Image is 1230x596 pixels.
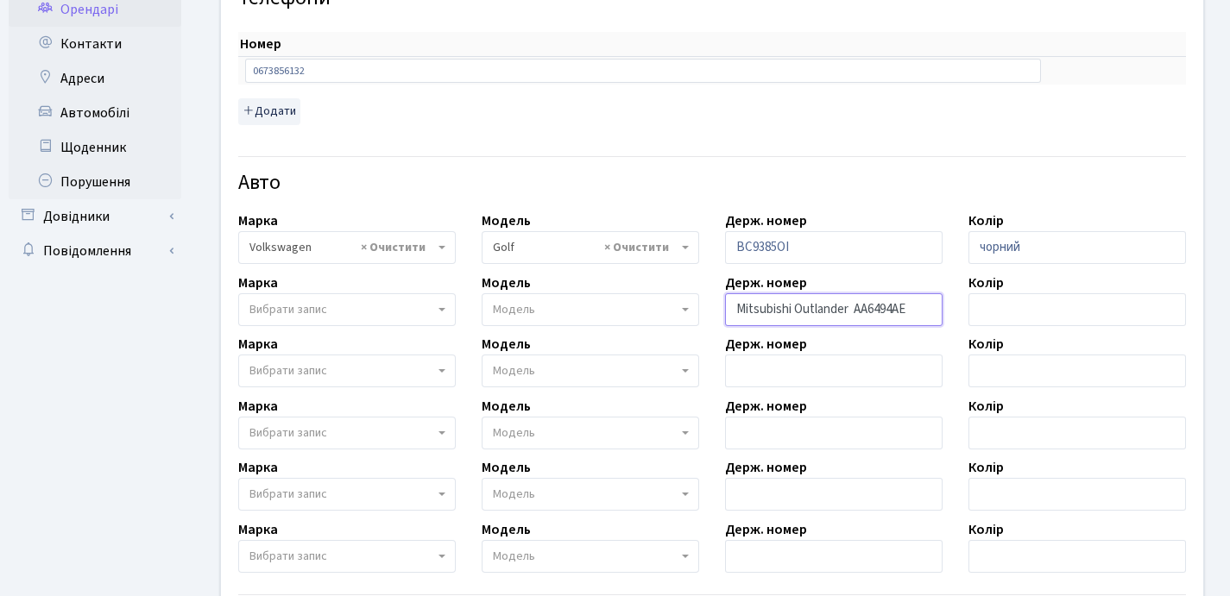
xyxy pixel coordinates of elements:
[482,231,699,264] span: Golf
[482,457,531,478] label: Модель
[482,519,531,540] label: Модель
[238,32,1048,57] th: Номер
[249,424,327,442] span: Вибрати запис
[9,199,181,234] a: Довідники
[493,486,535,503] span: Модель
[9,61,181,96] a: Адреси
[968,396,1004,417] label: Колір
[249,362,327,380] span: Вибрати запис
[9,165,181,199] a: Порушення
[482,273,531,293] label: Модель
[725,396,807,417] label: Держ. номер
[249,548,327,565] span: Вибрати запис
[493,239,678,256] span: Golf
[725,519,807,540] label: Держ. номер
[604,239,669,256] span: Видалити всі елементи
[968,519,1004,540] label: Колір
[249,239,434,256] span: Volkswagen
[493,301,535,318] span: Модель
[9,96,181,130] a: Автомобілі
[482,210,531,231] label: Модель
[238,334,278,354] label: Марка
[238,273,278,293] label: Марка
[493,362,535,380] span: Модель
[493,424,535,442] span: Модель
[968,457,1004,478] label: Колір
[238,171,1186,196] h4: Авто
[482,396,531,417] label: Модель
[238,457,278,478] label: Марка
[725,210,807,231] label: Держ. номер
[238,396,278,417] label: Марка
[249,301,327,318] span: Вибрати запис
[725,273,807,293] label: Держ. номер
[968,210,1004,231] label: Колір
[9,27,181,61] a: Контакти
[238,231,456,264] span: Volkswagen
[249,486,327,503] span: Вибрати запис
[725,334,807,354] label: Держ. номер
[493,548,535,565] span: Модель
[482,334,531,354] label: Модель
[238,98,300,125] button: Додати
[9,234,181,268] a: Повідомлення
[238,210,278,231] label: Марка
[361,239,426,256] span: Видалити всі елементи
[9,130,181,165] a: Щоденник
[968,273,1004,293] label: Колір
[725,457,807,478] label: Держ. номер
[968,334,1004,354] label: Колір
[238,519,278,540] label: Марка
